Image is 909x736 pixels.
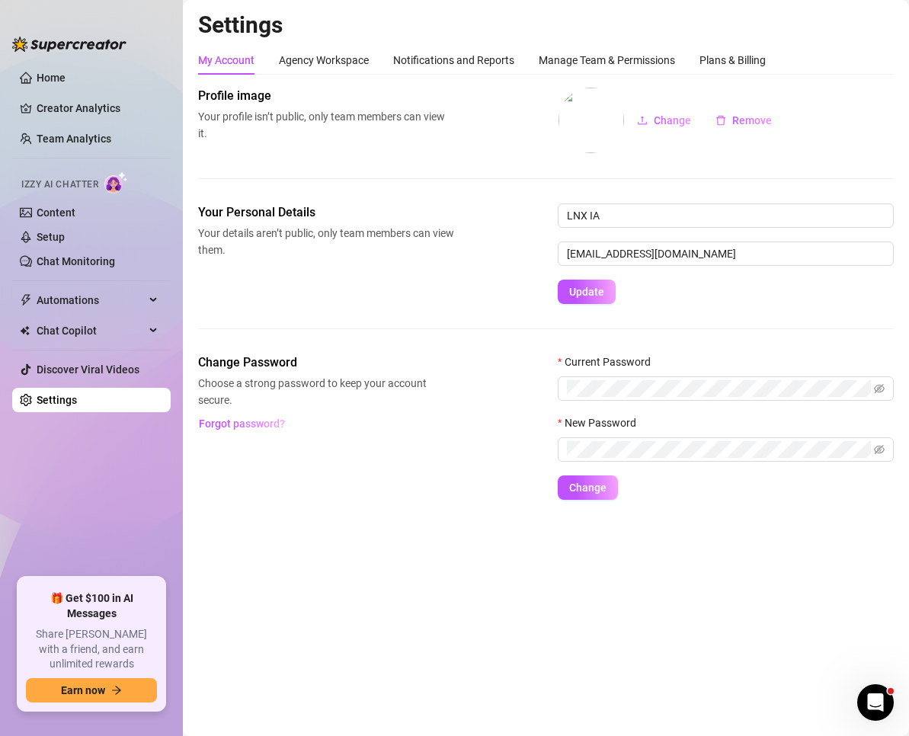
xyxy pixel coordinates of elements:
[558,354,661,370] label: Current Password
[37,288,145,312] span: Automations
[20,325,30,336] img: Chat Copilot
[26,678,157,702] button: Earn nowarrow-right
[857,684,894,721] iframe: Intercom live chat
[37,96,158,120] a: Creator Analytics
[20,294,32,306] span: thunderbolt
[198,411,285,436] button: Forgot password?
[732,114,772,126] span: Remove
[37,363,139,376] a: Discover Viral Videos
[539,52,675,69] div: Manage Team & Permissions
[104,171,128,194] img: AI Chatter
[558,242,894,266] input: Enter new email
[558,203,894,228] input: Enter name
[703,108,784,133] button: Remove
[558,475,618,500] button: Change
[198,108,454,142] span: Your profile isn’t public, only team members can view it.
[198,375,454,408] span: Choose a strong password to keep your account secure.
[37,318,145,343] span: Chat Copilot
[654,114,691,126] span: Change
[198,203,454,222] span: Your Personal Details
[199,418,285,430] span: Forgot password?
[558,280,616,304] button: Update
[198,354,454,372] span: Change Password
[393,52,514,69] div: Notifications and Reports
[198,52,254,69] div: My Account
[559,88,624,153] img: profilePics%2FqybdvmX7Fpb53eiWG3oPS5TwZU72.png
[26,627,157,672] span: Share [PERSON_NAME] with a friend, and earn unlimited rewards
[37,394,77,406] a: Settings
[198,11,894,40] h2: Settings
[625,108,703,133] button: Change
[569,482,607,494] span: Change
[37,231,65,243] a: Setup
[111,685,122,696] span: arrow-right
[569,286,604,298] span: Update
[567,441,871,458] input: New Password
[198,87,454,105] span: Profile image
[874,444,885,455] span: eye-invisible
[37,72,66,84] a: Home
[874,383,885,394] span: eye-invisible
[61,684,105,696] span: Earn now
[198,225,454,258] span: Your details aren’t public, only team members can view them.
[558,414,646,431] label: New Password
[567,380,871,397] input: Current Password
[26,591,157,621] span: 🎁 Get $100 in AI Messages
[37,133,111,145] a: Team Analytics
[637,115,648,126] span: upload
[37,255,115,267] a: Chat Monitoring
[37,206,75,219] a: Content
[12,37,126,52] img: logo-BBDzfeDw.svg
[279,52,369,69] div: Agency Workspace
[699,52,766,69] div: Plans & Billing
[21,178,98,192] span: Izzy AI Chatter
[715,115,726,126] span: delete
